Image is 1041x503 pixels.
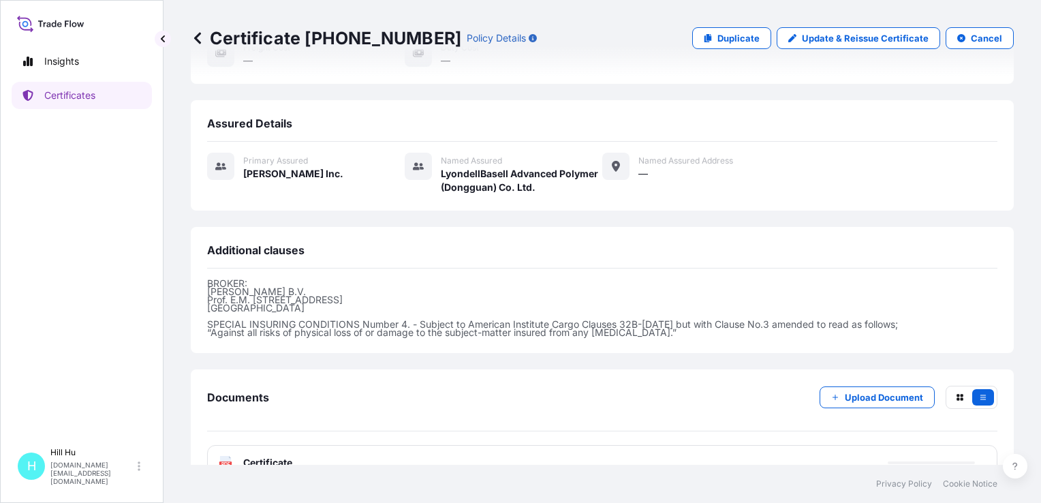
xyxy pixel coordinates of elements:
span: Primary assured [243,155,308,166]
span: [PERSON_NAME] Inc. [243,167,343,181]
button: Upload Document [820,386,935,408]
span: Additional clauses [207,243,305,257]
span: Documents [207,391,269,404]
p: Certificate [PHONE_NUMBER] [191,27,461,49]
span: H [27,459,36,473]
span: Named Assured Address [638,155,733,166]
p: Policy Details [467,31,526,45]
a: Cookie Notice [943,478,997,489]
a: Update & Reissue Certificate [777,27,940,49]
p: Certificates [44,89,95,102]
button: Cancel [946,27,1014,49]
span: LyondellBasell Advanced Polymer (Dongguan) Co. Ltd. [441,167,602,194]
p: Upload Document [845,391,923,404]
a: Duplicate [692,27,771,49]
span: Assured Details [207,117,292,130]
p: [DOMAIN_NAME][EMAIL_ADDRESS][DOMAIN_NAME] [50,461,135,485]
p: Update & Reissue Certificate [802,31,929,45]
p: Cancel [971,31,1002,45]
p: Insights [44,55,79,68]
p: BROKER: [PERSON_NAME] B.V. Prof. E.M. [STREET_ADDRESS] [GEOGRAPHIC_DATA] SPECIAL INSURING CONDITI... [207,279,997,337]
a: Insights [12,48,152,75]
p: Hill Hu [50,447,135,458]
text: PDF [221,462,230,467]
span: Named Assured [441,155,502,166]
span: — [638,167,648,181]
span: Certificate [243,456,292,470]
a: Certificates [12,82,152,109]
a: Privacy Policy [876,478,932,489]
p: Duplicate [717,31,760,45]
